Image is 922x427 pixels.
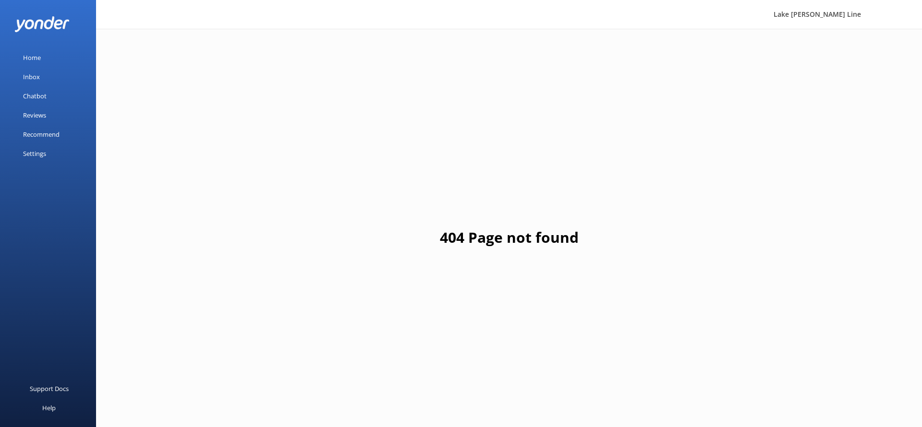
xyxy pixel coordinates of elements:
div: Settings [23,144,46,163]
img: yonder-white-logo.png [14,16,70,32]
div: Help [42,398,56,417]
div: Support Docs [30,379,69,398]
div: Reviews [23,106,46,125]
div: Recommend [23,125,60,144]
h1: 404 Page not found [440,226,579,249]
div: Inbox [23,67,40,86]
div: Home [23,48,41,67]
div: Chatbot [23,86,47,106]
